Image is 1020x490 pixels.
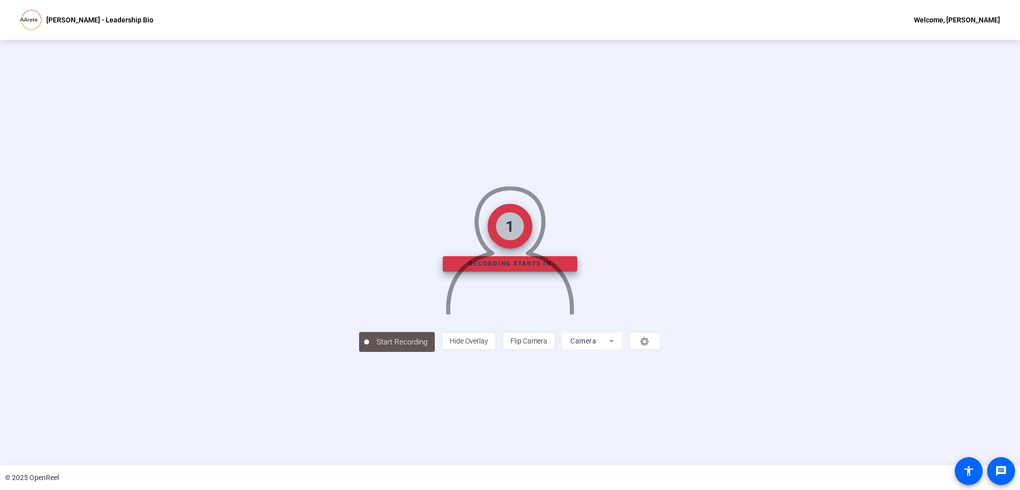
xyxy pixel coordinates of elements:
[503,332,555,350] button: Flip Camera
[914,14,1000,26] div: Welcome, [PERSON_NAME]
[5,473,59,483] div: © 2025 OpenReel
[46,14,153,26] p: [PERSON_NAME] - Leadership Bio
[510,337,547,345] span: Flip Camera
[20,10,41,30] img: OpenReel logo
[369,336,435,348] span: Start Recording
[450,337,488,345] span: Hide Overlay
[359,332,435,352] button: Start Recording
[506,215,514,238] div: 1
[995,465,1007,477] mat-icon: message
[963,465,975,477] mat-icon: accessibility
[442,332,496,350] button: Hide Overlay
[445,178,575,315] img: overlay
